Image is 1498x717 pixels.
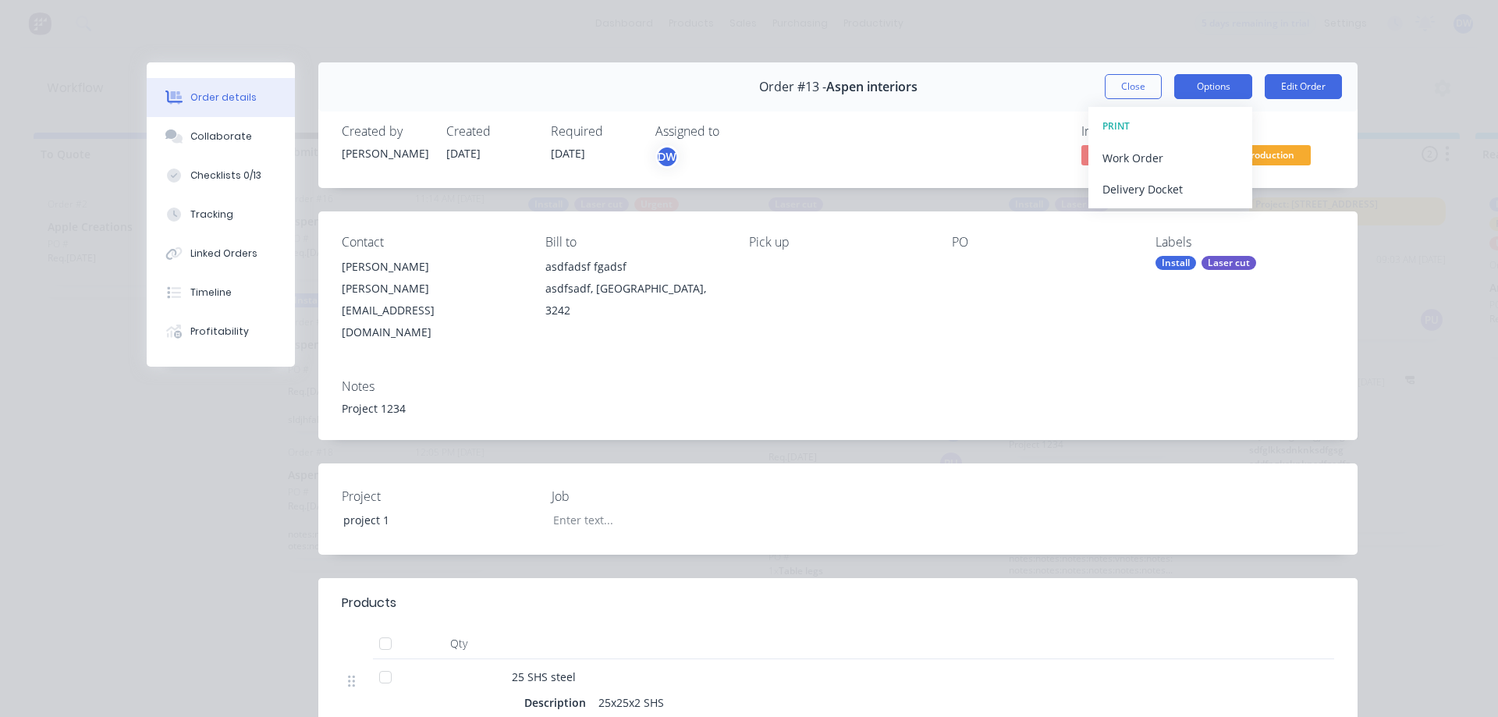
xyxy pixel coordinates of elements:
[331,509,526,531] div: project 1
[147,78,295,117] button: Order details
[1102,178,1238,201] div: Delivery Docket
[147,195,295,234] button: Tracking
[545,278,724,321] div: asdfsadf, [GEOGRAPHIC_DATA], 3242
[524,691,592,714] div: Description
[545,256,724,321] div: asdfadsf fgadsfasdfsadf, [GEOGRAPHIC_DATA], 3242
[1081,124,1198,139] div: Invoiced
[592,691,670,714] div: 25x25x2 SHS
[342,487,537,506] label: Project
[147,117,295,156] button: Collaborate
[1088,173,1252,204] button: Delivery Docket
[1174,74,1252,99] button: Options
[1102,116,1238,137] div: PRINT
[147,234,295,273] button: Linked Orders
[1217,145,1311,169] button: In Production
[342,594,396,612] div: Products
[342,278,520,343] div: [PERSON_NAME][EMAIL_ADDRESS][DOMAIN_NAME]
[446,146,481,161] span: [DATE]
[190,208,233,222] div: Tracking
[342,235,520,250] div: Contact
[190,247,257,261] div: Linked Orders
[1217,124,1334,139] div: Status
[1155,235,1334,250] div: Labels
[952,235,1131,250] div: PO
[759,80,826,94] span: Order #13 -
[147,156,295,195] button: Checklists 0/13
[1105,74,1162,99] button: Close
[1265,74,1342,99] button: Edit Order
[1217,145,1311,165] span: In Production
[551,124,637,139] div: Required
[342,256,520,278] div: [PERSON_NAME]
[190,325,249,339] div: Profitability
[342,124,428,139] div: Created by
[342,145,428,162] div: [PERSON_NAME]
[552,487,747,506] label: Job
[190,130,252,144] div: Collaborate
[147,273,295,312] button: Timeline
[1088,111,1252,142] button: PRINT
[551,146,585,161] span: [DATE]
[545,256,724,278] div: asdfadsf fgadsf
[1155,256,1196,270] div: Install
[446,124,532,139] div: Created
[147,312,295,351] button: Profitability
[342,379,1334,394] div: Notes
[655,145,679,169] button: DW
[1081,145,1175,165] span: No
[1202,256,1256,270] div: Laser cut
[412,628,506,659] div: Qty
[655,124,811,139] div: Assigned to
[342,256,520,343] div: [PERSON_NAME][PERSON_NAME][EMAIL_ADDRESS][DOMAIN_NAME]
[190,91,257,105] div: Order details
[342,400,1334,417] div: Project 1234
[1088,142,1252,173] button: Work Order
[545,235,724,250] div: Bill to
[512,669,576,684] span: 25 SHS steel
[826,80,918,94] span: Aspen interiors
[190,169,261,183] div: Checklists 0/13
[190,286,232,300] div: Timeline
[749,235,928,250] div: Pick up
[1102,147,1238,169] div: Work Order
